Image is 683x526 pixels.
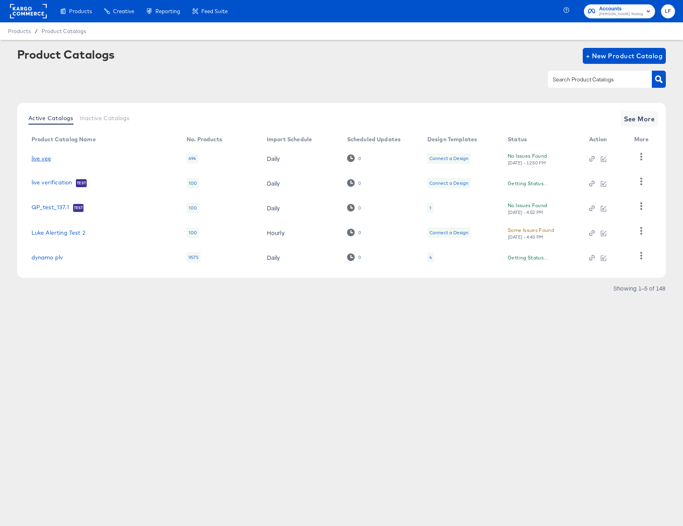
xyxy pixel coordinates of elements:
[187,178,199,188] div: 100
[347,179,361,187] div: 0
[664,7,672,16] span: LF
[347,253,361,261] div: 0
[8,28,31,34] span: Products
[32,254,63,261] a: dynamo plv
[358,180,361,186] div: 0
[69,8,92,14] span: Products
[551,75,636,84] input: Search Product Catalogs
[113,8,134,14] span: Creative
[584,4,655,18] button: Accounts[PERSON_NAME] Testing
[583,133,628,146] th: Action
[429,205,431,211] div: 1
[358,156,361,161] div: 0
[347,136,401,142] div: Scheduled Updates
[501,133,582,146] th: Status
[267,136,312,142] div: Import Schedule
[358,230,361,235] div: 0
[73,205,84,211] span: Test
[429,180,469,186] div: Connect a Design
[347,229,361,236] div: 0
[427,203,433,213] div: 1
[621,111,658,127] button: See More
[260,146,341,171] td: Daily
[32,136,96,142] div: Product Catalog Name
[613,285,666,291] div: Showing 1–5 of 148
[427,136,477,142] div: Design Templates
[586,50,663,61] span: + New Product Catalog
[42,28,86,34] a: Product Catalogs
[583,48,666,64] button: + New Product Catalog
[427,178,471,188] div: Connect a Design
[32,179,72,187] a: live verification
[427,252,434,263] div: 4
[76,180,87,186] span: Test
[347,154,361,162] div: 0
[347,204,361,212] div: 0
[32,204,69,212] a: QP_test_137.1
[599,5,643,13] span: Accounts
[628,133,658,146] th: More
[155,8,180,14] span: Reporting
[17,48,115,61] div: Product Catalogs
[260,196,341,220] td: Daily
[260,220,341,245] td: Hourly
[80,115,130,121] span: Inactive Catalogs
[31,28,42,34] span: /
[187,252,201,263] div: 9575
[187,203,199,213] div: 100
[32,229,85,236] a: Luke Alerting Test 2
[429,229,469,236] div: Connect a Design
[429,254,432,261] div: 4
[599,11,643,18] span: [PERSON_NAME] Testing
[508,226,554,234] div: Some Issues Found
[508,234,544,240] div: [DATE] - 4:43 PM
[32,155,51,162] a: live vee
[624,113,655,125] span: See More
[187,153,198,164] div: 494
[201,8,228,14] span: Feed Suite
[508,226,554,240] button: Some Issues Found[DATE] - 4:43 PM
[661,4,675,18] button: LF
[187,136,222,142] div: No. Products
[427,227,471,238] div: Connect a Design
[187,227,199,238] div: 100
[28,115,73,121] span: Active Catalogs
[427,153,471,164] div: Connect a Design
[358,255,361,260] div: 0
[260,245,341,270] td: Daily
[358,205,361,211] div: 0
[260,171,341,196] td: Daily
[429,155,469,162] div: Connect a Design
